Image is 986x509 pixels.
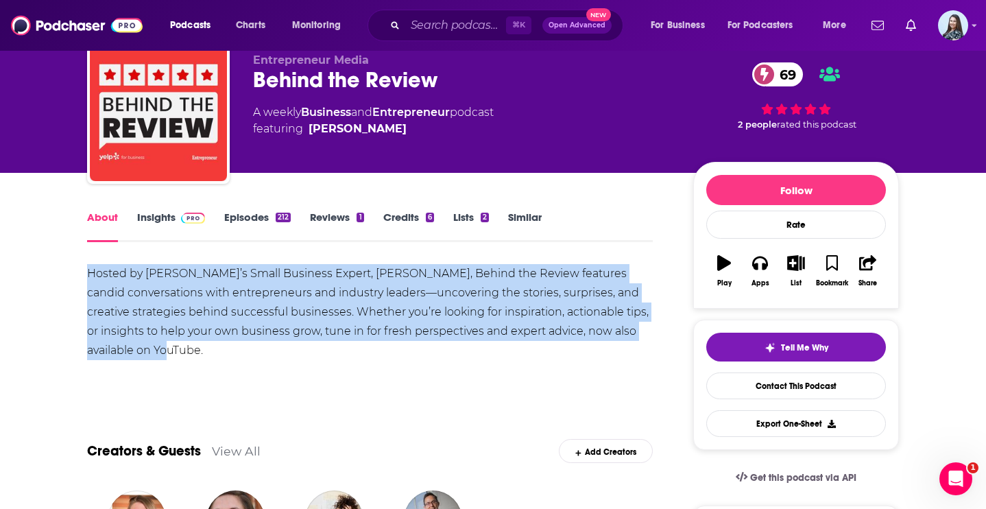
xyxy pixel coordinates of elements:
span: Open Advanced [549,22,605,29]
span: ⌘ K [506,16,531,34]
button: Open AdvancedNew [542,17,612,34]
a: Creators & Guests [87,442,201,460]
div: Search podcasts, credits, & more... [381,10,636,41]
a: Episodes212 [224,211,291,242]
img: Behind the Review [90,44,227,181]
div: 6 [426,213,434,222]
span: For Business [651,16,705,35]
button: open menu [813,14,863,36]
span: Monitoring [292,16,341,35]
div: Share [858,279,877,287]
span: Podcasts [170,16,211,35]
a: Similar [508,211,542,242]
a: InsightsPodchaser Pro [137,211,205,242]
span: 69 [766,62,803,86]
iframe: Intercom live chat [939,462,972,495]
div: Apps [751,279,769,287]
span: Logged in as brookefortierpr [938,10,968,40]
a: Get this podcast via API [725,461,867,495]
span: 2 people [738,119,777,130]
div: A weekly podcast [253,104,494,137]
a: Show notifications dropdown [900,14,922,37]
button: Bookmark [814,246,850,296]
div: 2 [481,213,489,222]
div: Bookmark [816,279,848,287]
a: 69 [752,62,803,86]
img: Podchaser Pro [181,213,205,224]
span: New [586,8,611,21]
div: List [791,279,802,287]
button: Share [850,246,886,296]
button: open menu [160,14,228,36]
button: open menu [641,14,722,36]
span: Tell Me Why [781,342,828,353]
span: For Podcasters [728,16,793,35]
span: 1 [967,462,978,473]
button: Show profile menu [938,10,968,40]
img: Podchaser - Follow, Share and Rate Podcasts [11,12,143,38]
a: Reviews1 [310,211,363,242]
a: Lists2 [453,211,489,242]
a: Emily Washcovick [309,121,407,137]
div: 69 2 peoplerated this podcast [693,54,899,139]
button: Export One-Sheet [706,410,886,437]
span: Get this podcast via API [750,472,856,484]
a: Contact This Podcast [706,372,886,399]
span: More [823,16,846,35]
a: Entrepreneur [372,106,450,119]
input: Search podcasts, credits, & more... [405,14,506,36]
div: Play [717,279,732,287]
span: Charts [236,16,265,35]
a: View All [212,444,261,458]
button: Apps [742,246,778,296]
div: 1 [357,213,363,222]
div: Rate [706,211,886,239]
button: Follow [706,175,886,205]
span: and [351,106,372,119]
a: Show notifications dropdown [866,14,889,37]
div: 212 [276,213,291,222]
button: List [778,246,814,296]
span: rated this podcast [777,119,856,130]
a: About [87,211,118,242]
img: tell me why sparkle [765,342,775,353]
a: Charts [227,14,274,36]
span: Entrepreneur Media [253,54,369,67]
span: featuring [253,121,494,137]
a: Credits6 [383,211,434,242]
img: User Profile [938,10,968,40]
button: Play [706,246,742,296]
div: Add Creators [559,439,653,463]
a: Business [301,106,351,119]
button: open menu [282,14,359,36]
button: open menu [719,14,813,36]
div: Hosted by [PERSON_NAME]’s Small Business Expert, [PERSON_NAME], Behind the Review features candid... [87,264,653,360]
button: tell me why sparkleTell Me Why [706,333,886,362]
